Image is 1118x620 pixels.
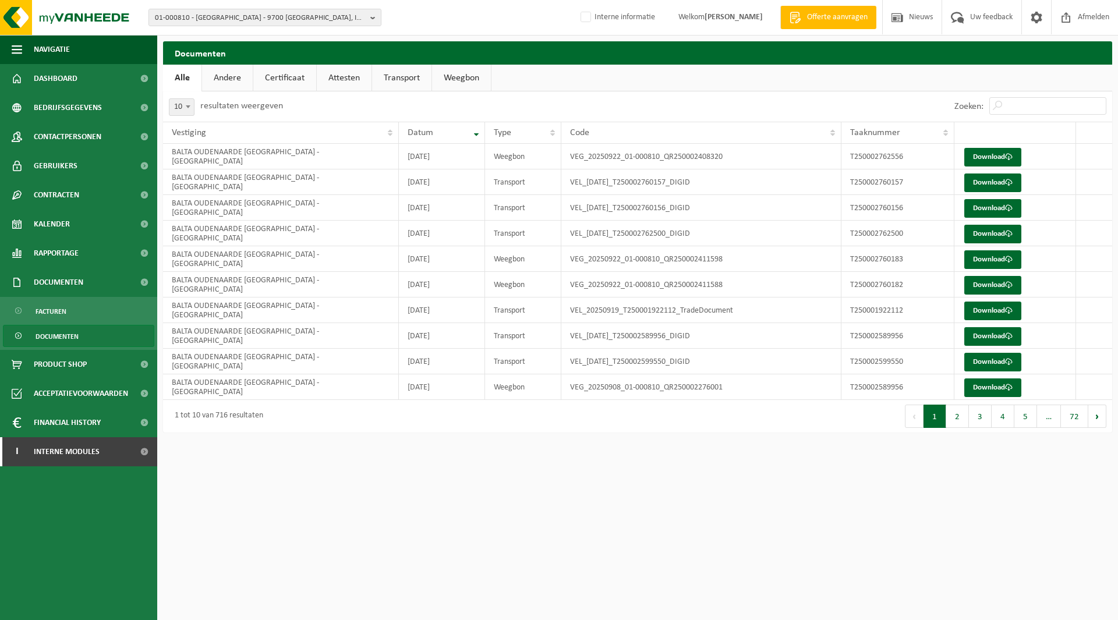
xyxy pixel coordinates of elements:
[163,246,399,272] td: BALTA OUDENAARDE [GEOGRAPHIC_DATA] - [GEOGRAPHIC_DATA]
[578,9,655,26] label: Interne informatie
[34,239,79,268] span: Rapportage
[12,437,22,466] span: I
[841,374,954,400] td: T250002589956
[3,325,154,347] a: Documenten
[841,169,954,195] td: T250002760157
[964,327,1021,346] a: Download
[163,41,1112,64] h2: Documenten
[163,272,399,297] td: BALTA OUDENAARDE [GEOGRAPHIC_DATA] - [GEOGRAPHIC_DATA]
[964,302,1021,320] a: Download
[841,144,954,169] td: T250002762556
[561,272,841,297] td: VEG_20250922_01-000810_QR250002411588
[163,323,399,349] td: BALTA OUDENAARDE [GEOGRAPHIC_DATA] - [GEOGRAPHIC_DATA]
[964,353,1021,371] a: Download
[163,374,399,400] td: BALTA OUDENAARDE [GEOGRAPHIC_DATA] - [GEOGRAPHIC_DATA]
[399,323,485,349] td: [DATE]
[841,246,954,272] td: T250002760183
[408,128,433,137] span: Datum
[705,13,763,22] strong: [PERSON_NAME]
[34,210,70,239] span: Kalender
[561,349,841,374] td: VEL_[DATE]_T250002599550_DIGID
[485,374,561,400] td: Weegbon
[399,246,485,272] td: [DATE]
[841,272,954,297] td: T250002760182
[1088,405,1106,428] button: Next
[494,128,511,137] span: Type
[34,437,100,466] span: Interne modules
[485,323,561,349] td: Transport
[163,169,399,195] td: BALTA OUDENAARDE [GEOGRAPHIC_DATA] - [GEOGRAPHIC_DATA]
[485,349,561,374] td: Transport
[1014,405,1037,428] button: 5
[163,221,399,246] td: BALTA OUDENAARDE [GEOGRAPHIC_DATA] - [GEOGRAPHIC_DATA]
[841,323,954,349] td: T250002589956
[200,101,283,111] label: resultaten weergeven
[399,297,485,323] td: [DATE]
[163,144,399,169] td: BALTA OUDENAARDE [GEOGRAPHIC_DATA] - [GEOGRAPHIC_DATA]
[485,169,561,195] td: Transport
[905,405,924,428] button: Previous
[841,221,954,246] td: T250002762500
[432,65,491,91] a: Weegbon
[964,276,1021,295] a: Download
[34,35,70,64] span: Navigatie
[36,325,79,348] span: Documenten
[841,297,954,323] td: T250001922112
[561,374,841,400] td: VEG_20250908_01-000810_QR250002276001
[485,246,561,272] td: Weegbon
[561,169,841,195] td: VEL_[DATE]_T250002760157_DIGID
[399,221,485,246] td: [DATE]
[202,65,253,91] a: Andere
[317,65,372,91] a: Attesten
[964,199,1021,218] a: Download
[485,221,561,246] td: Transport
[969,405,992,428] button: 3
[3,300,154,322] a: Facturen
[964,378,1021,397] a: Download
[561,221,841,246] td: VEL_[DATE]_T250002762500_DIGID
[399,272,485,297] td: [DATE]
[924,405,946,428] button: 1
[850,128,900,137] span: Taaknummer
[399,169,485,195] td: [DATE]
[804,12,871,23] span: Offerte aanvragen
[399,349,485,374] td: [DATE]
[34,180,79,210] span: Contracten
[841,349,954,374] td: T250002599550
[34,151,77,180] span: Gebruikers
[964,250,1021,269] a: Download
[992,405,1014,428] button: 4
[169,406,263,427] div: 1 tot 10 van 716 resultaten
[561,195,841,221] td: VEL_[DATE]_T250002760156_DIGID
[964,225,1021,243] a: Download
[36,300,66,323] span: Facturen
[399,144,485,169] td: [DATE]
[169,99,194,115] span: 10
[399,195,485,221] td: [DATE]
[485,297,561,323] td: Transport
[485,272,561,297] td: Weegbon
[561,297,841,323] td: VEL_20250919_T250001922112_TradeDocument
[34,350,87,379] span: Product Shop
[34,93,102,122] span: Bedrijfsgegevens
[561,144,841,169] td: VEG_20250922_01-000810_QR250002408320
[1037,405,1061,428] span: …
[34,379,128,408] span: Acceptatievoorwaarden
[399,374,485,400] td: [DATE]
[34,408,101,437] span: Financial History
[485,144,561,169] td: Weegbon
[946,405,969,428] button: 2
[34,122,101,151] span: Contactpersonen
[148,9,381,26] button: 01-000810 - [GEOGRAPHIC_DATA] - 9700 [GEOGRAPHIC_DATA], INDUSTRIEPARK "DE BRUWAAN" 4
[954,102,983,111] label: Zoeken:
[155,9,366,27] span: 01-000810 - [GEOGRAPHIC_DATA] - 9700 [GEOGRAPHIC_DATA], INDUSTRIEPARK "DE BRUWAAN" 4
[964,173,1021,192] a: Download
[841,195,954,221] td: T250002760156
[253,65,316,91] a: Certificaat
[169,98,194,116] span: 10
[163,297,399,323] td: BALTA OUDENAARDE [GEOGRAPHIC_DATA] - [GEOGRAPHIC_DATA]
[964,148,1021,166] a: Download
[34,64,77,93] span: Dashboard
[561,323,841,349] td: VEL_[DATE]_T250002589956_DIGID
[172,128,206,137] span: Vestiging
